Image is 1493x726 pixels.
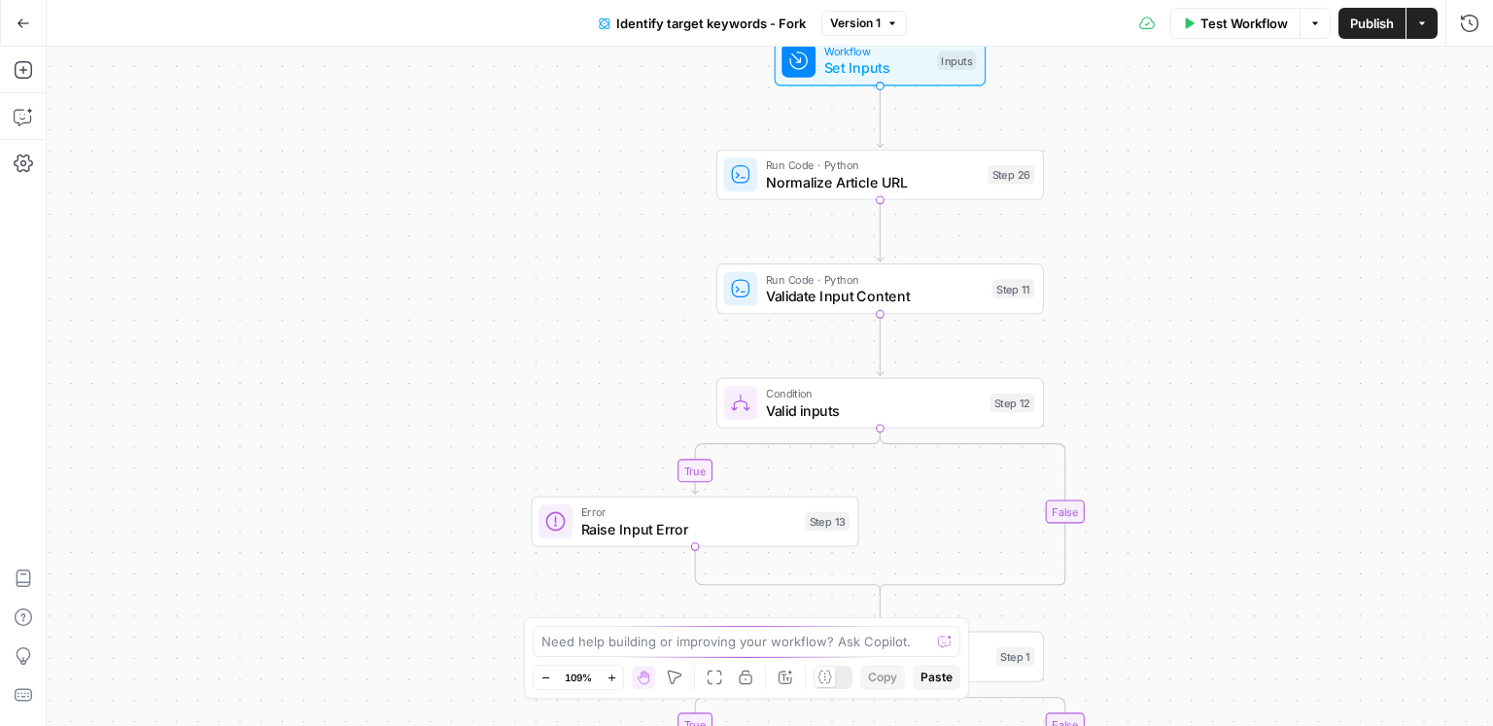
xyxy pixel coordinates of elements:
div: Step 12 [990,394,1035,413]
g: Edge from step_11 to step_12 [877,314,884,376]
g: Edge from step_26 to step_11 [877,199,884,261]
button: Paste [913,665,960,690]
div: Step 26 [988,165,1034,185]
button: Test Workflow [1170,8,1300,39]
span: Run Code · Python [766,156,980,173]
button: Copy [860,665,905,690]
button: Version 1 [821,11,907,36]
button: Publish [1338,8,1406,39]
g: Edge from step_12-conditional-end to step_1 [877,590,884,629]
g: Edge from step_12 to step_13 [692,428,881,494]
div: Run Code · PythonNormalize Article URLStep 26 [716,150,1044,200]
g: Edge from step_12 to step_12-conditional-end [880,428,1064,595]
div: ConditionValid inputsStep 12 [716,378,1044,429]
span: Paste [920,669,953,686]
span: Raise Input Error [581,518,797,539]
span: Valid inputs [766,399,982,421]
div: Step 1 [996,647,1034,667]
div: Step 13 [805,512,850,532]
span: Workflow [824,43,929,59]
span: Copy [868,669,897,686]
div: ConditionHas urlStep 1 [716,632,1044,682]
span: Set Inputs [824,57,929,79]
span: Version 1 [830,15,881,32]
button: Identify target keywords - Fork [587,8,817,39]
span: Run Code · Python [766,271,984,288]
g: Edge from start to step_26 [877,86,884,148]
div: Run Code · PythonValidate Input ContentStep 11 [716,263,1044,314]
span: Test Workflow [1200,14,1288,33]
span: Normalize Article URL [766,172,980,193]
div: WorkflowSet InputsInputs [716,35,1044,86]
span: Condition [766,385,982,401]
span: Condition [766,639,988,655]
g: Edge from step_13 to step_12-conditional-end [695,546,880,595]
span: Validate Input Content [766,286,984,307]
div: Inputs [937,52,976,71]
span: Error [581,503,797,520]
div: Step 11 [992,279,1035,298]
span: Has url [766,653,988,674]
div: ErrorRaise Input ErrorStep 13 [532,496,859,546]
span: Identify target keywords - Fork [616,14,806,33]
span: Publish [1350,14,1394,33]
span: 109% [565,670,592,685]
